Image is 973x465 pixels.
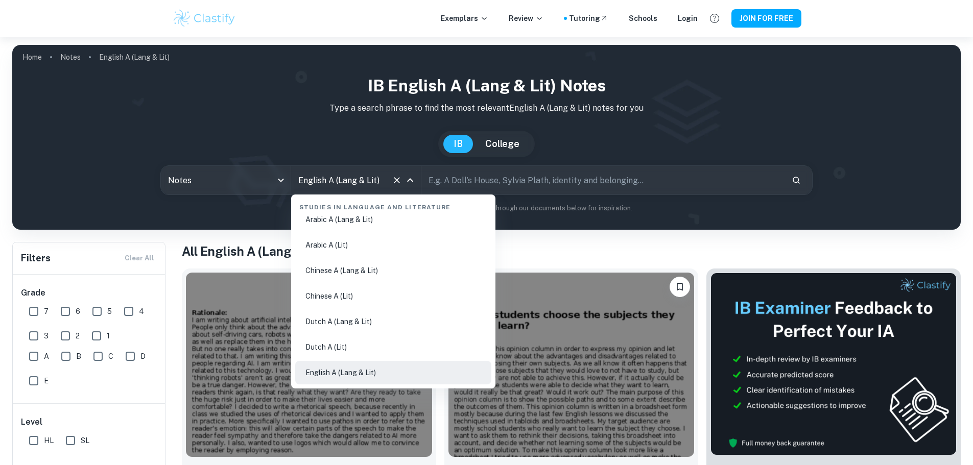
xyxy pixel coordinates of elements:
p: Exemplars [441,13,488,24]
p: English A (Lang & Lit) [99,52,170,63]
button: Please log in to bookmark exemplars [670,277,690,297]
span: SL [81,435,89,446]
p: Review [509,13,543,24]
span: E [44,375,49,386]
img: profile cover [12,45,961,230]
button: College [475,135,530,153]
li: Arabic A (Lang & Lit) [295,208,491,231]
h6: Level [21,416,158,428]
img: English A (Lang & Lit) Notes example thumbnail: Should students choose the subjects they [448,273,695,457]
li: Dutch A (Lit) [295,335,491,359]
h1: All English A (Lang & Lit) Notes [182,242,961,260]
span: D [140,351,146,362]
button: IB [443,135,473,153]
input: E.g. A Doll's House, Sylvia Plath, identity and belonging... [421,166,784,194]
span: 3 [44,330,49,341]
span: 6 [76,306,80,317]
a: Home [22,50,42,64]
span: A [44,351,49,362]
span: 5 [107,306,112,317]
img: English A (Lang & Lit) Notes example thumbnail: Rhetorical speech - artificial intellige [186,273,432,457]
p: Not sure what to search for? You can always look through our documents below for inspiration. [20,203,953,213]
h6: Grade [21,287,158,299]
span: HL [44,435,54,446]
span: 4 [139,306,144,317]
a: Notes [60,50,81,64]
a: Login [678,13,698,24]
span: C [108,351,113,362]
button: Search [788,172,805,189]
div: Notes [161,166,291,194]
div: Studies in Language and Literature [295,194,491,216]
button: JOIN FOR FREE [731,9,801,28]
li: Dutch A (Lang & Lit) [295,310,491,333]
span: 1 [107,330,110,341]
h6: Filters [21,251,51,265]
a: Tutoring [569,13,608,24]
a: Schools [629,13,657,24]
li: Chinese A (Lang & Lit) [295,259,491,282]
button: Help and Feedback [706,10,723,27]
span: B [76,351,81,362]
p: Type a search phrase to find the most relevant English A (Lang & Lit) notes for you [20,102,953,114]
img: Thumbnail [710,273,957,455]
button: Close [403,173,417,187]
li: English A (Lang & Lit) [295,361,491,384]
img: Clastify logo [172,8,237,29]
span: 7 [44,306,49,317]
span: 2 [76,330,80,341]
h1: IB English A (Lang & Lit) Notes [20,74,953,98]
li: Chinese A (Lit) [295,284,491,308]
button: Clear [390,173,404,187]
li: Arabic A (Lit) [295,233,491,257]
